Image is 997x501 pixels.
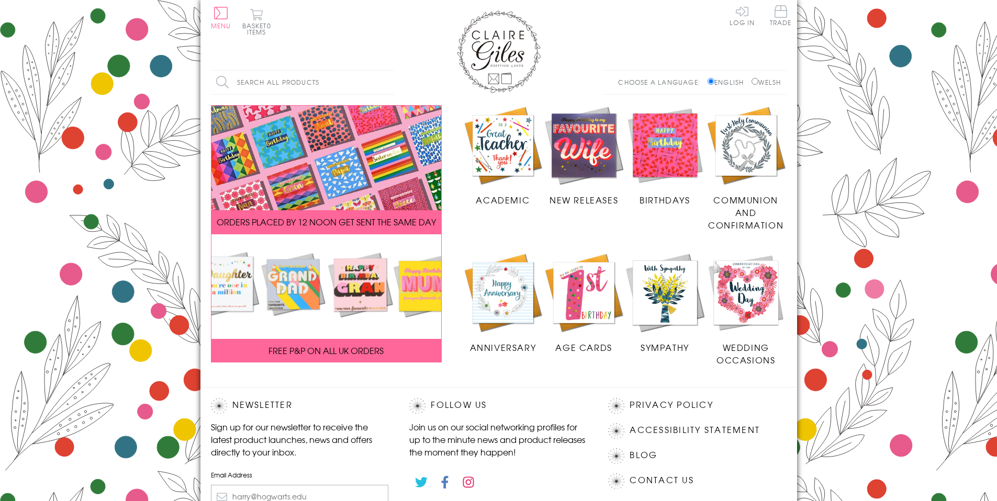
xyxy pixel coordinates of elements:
a: Birthdays [624,105,705,207]
a: Wedding Occasions [705,252,787,366]
label: Welsh [752,77,781,87]
a: Anniversary [463,252,544,354]
a: Blog [630,448,657,462]
span: FREE P&P ON ALL UK ORDERS [268,344,384,357]
span: New Releases [550,193,618,206]
p: Join us on our social networking profiles for up to the minute news and product releases the mome... [409,420,587,458]
img: Claire Giles Greetings Cards [457,10,541,93]
span: Academic [476,193,530,206]
a: Age Cards [543,252,624,354]
span: Anniversary [470,341,536,354]
a: Communion and Confirmation [705,105,787,232]
span: Birthdays [640,193,690,206]
input: Search all products [211,71,394,94]
input: Welsh [752,78,758,85]
span: Wedding Occasions [716,341,775,366]
span: ORDERS PLACED BY 12 NOON GET SENT THE SAME DAY [217,215,436,228]
h2: Newsletter [211,398,389,414]
span: Age Cards [555,341,612,354]
h2: Follow Us [409,398,587,414]
span: Menu [211,21,231,30]
a: Trade [770,5,792,28]
a: Contact Us [630,473,693,487]
label: English [708,77,749,87]
span: Trade [770,5,792,26]
p: Choose a language: [618,77,705,87]
a: Accessibility Statement [630,423,760,437]
a: Log In [730,5,755,26]
a: New Releases [543,105,624,207]
label: Email Address [211,470,389,480]
a: Sympathy [624,252,705,354]
span: Sympathy [641,341,689,354]
input: English [708,78,714,85]
span: Communion and Confirmation [708,193,783,231]
a: Privacy Policy [630,398,713,412]
p: Sign up for our newsletter to receive the latest product launches, news and offers directly to yo... [211,420,389,458]
input: Search [384,71,394,94]
a: Academic [463,105,544,207]
button: Basket0 items [242,8,271,35]
span: 0 items [247,21,271,37]
button: Menu [211,7,231,29]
